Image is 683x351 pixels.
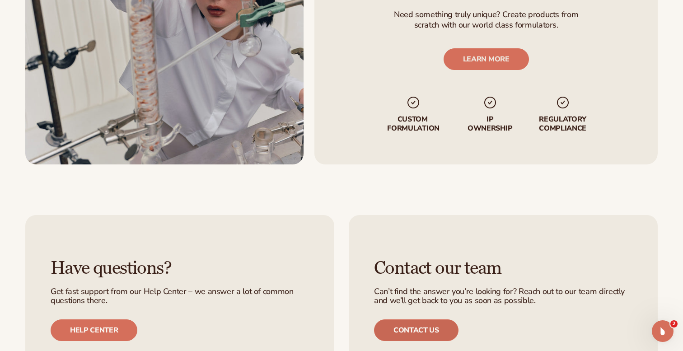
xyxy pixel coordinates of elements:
[538,116,587,133] p: regulatory compliance
[385,116,441,133] p: Custom formulation
[374,258,632,278] h3: Contact our team
[374,319,458,341] a: Contact us
[467,116,513,133] p: IP Ownership
[555,96,570,110] img: checkmark_svg
[652,320,674,342] iframe: Intercom live chat
[406,96,421,110] img: checkmark_svg
[51,258,309,278] h3: Have questions?
[443,49,529,70] a: LEARN MORE
[482,96,497,110] img: checkmark_svg
[51,287,309,305] p: Get fast support from our Help Center – we answer a lot of common questions there.
[394,9,578,20] p: Need something truly unique? Create products from
[374,287,632,305] p: Can’t find the answer you’re looking for? Reach out to our team directly and we’ll get back to yo...
[670,320,678,328] span: 2
[51,319,137,341] a: Help center
[394,20,578,30] p: scratch with our world class formulators.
